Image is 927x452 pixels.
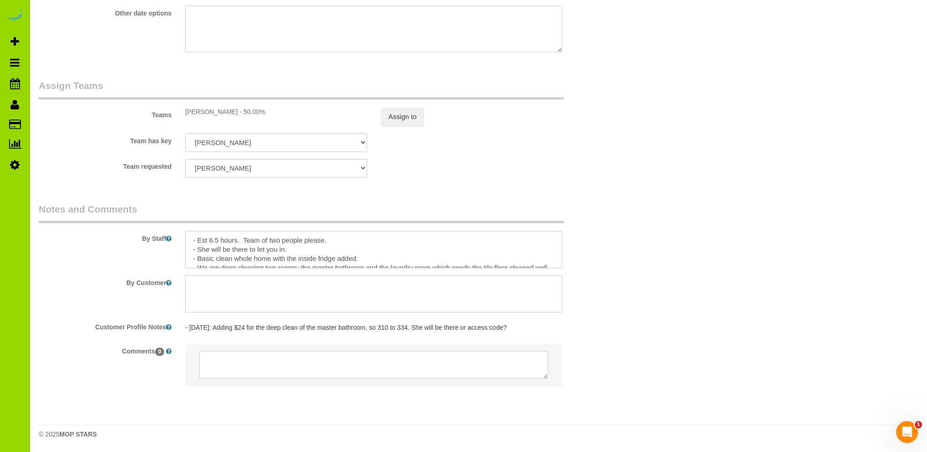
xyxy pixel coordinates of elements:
label: By Customer [32,275,178,287]
legend: Notes and Comments [39,203,564,223]
label: Team requested [32,159,178,171]
label: Customer Profile Notes [32,319,178,332]
label: Comments [32,343,178,356]
label: Team has key [32,133,178,145]
legend: Assign Teams [39,79,564,99]
label: Teams [32,107,178,119]
pre: - [DATE]: Adding $24 for the deep clean of the master bathroom, so 310 to 334. She will be there ... [185,323,562,332]
strong: MOP STARS [59,431,97,438]
label: Other date options [32,5,178,18]
span: 0 [155,348,165,356]
div: [PERSON_NAME] - 50.00% [185,107,367,116]
label: By Staff [32,231,178,243]
span: 1 [915,421,922,428]
div: © 2025 [39,430,918,439]
iframe: Intercom live chat [896,421,918,443]
img: Automaid Logo [5,9,24,22]
button: Assign to [381,107,425,126]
